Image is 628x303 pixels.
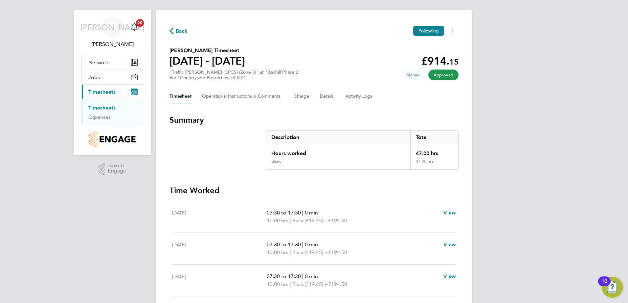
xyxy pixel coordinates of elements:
[169,27,188,35] button: Back
[292,249,304,256] span: Basic
[328,217,347,224] span: £194.50
[410,131,458,144] div: Total
[271,159,281,164] div: Basic
[305,273,318,279] span: 0 min
[88,89,116,95] span: Timesheets
[290,281,291,287] span: |
[302,273,303,279] span: |
[292,280,304,288] span: Basic
[74,10,151,155] nav: Main navigation
[88,59,109,66] span: Network
[443,241,456,249] a: View
[169,115,459,125] h3: Summary
[428,70,459,80] span: This timesheet has been approved.
[443,273,456,280] a: View
[602,277,623,298] button: Open Resource Center, 10 new notifications
[304,217,328,224] span: (£19.45) =
[267,217,288,224] span: 10.00 hrs
[267,249,288,255] span: 10.00 hrs
[172,241,267,256] div: [DATE]
[82,85,143,99] button: Timesheets
[320,89,335,104] button: Details
[172,273,267,288] div: [DATE]
[99,163,126,175] a: Powered byEngage
[266,131,410,144] div: Description
[88,105,116,111] a: Timesheets
[136,19,144,27] span: 20
[267,210,301,216] span: 07:30 to 17:30
[292,217,304,225] span: Basic
[401,70,426,80] span: This timesheet was manually created.
[302,241,303,248] span: |
[413,26,444,36] button: Following
[108,168,126,174] span: Engage
[80,23,145,31] span: [PERSON_NAME]
[410,144,458,159] div: 47.00 hrs
[302,210,303,216] span: |
[169,185,459,196] h3: Time Worked
[601,281,607,290] div: 10
[449,57,459,67] span: 15
[294,89,309,104] button: Charge
[89,131,135,147] img: countryside-properties-logo-retina.png
[81,17,143,48] a: [PERSON_NAME][PERSON_NAME]
[267,281,288,287] span: 10.00 hrs
[443,210,456,216] span: View
[202,89,283,104] button: Operational Instructions & Comments
[328,249,347,255] span: £194.50
[82,70,143,84] button: Jobs
[267,241,301,248] span: 07:30 to 17:30
[169,89,191,104] button: Timesheet
[418,28,439,34] span: Following
[108,163,126,169] span: Powered by
[305,210,318,216] span: 0 min
[81,40,143,48] span: John O'Neill
[169,47,245,54] h2: [PERSON_NAME] Timesheet
[304,281,328,287] span: (£19.45) =
[267,273,301,279] span: 07:30 to 17:30
[82,99,143,126] div: Timesheets
[266,144,410,159] div: Hours worked
[169,75,301,81] div: For "Countryside Properties UK Ltd"
[447,26,459,36] button: Timesheets Menu
[176,27,188,35] span: Back
[81,131,143,147] a: Go to home page
[305,241,318,248] span: 0 min
[410,159,458,169] div: 47.00 hrs
[88,114,111,120] a: Expenses
[443,209,456,217] a: View
[169,70,301,81] div: "Traffic [PERSON_NAME] (CPCS) (Zone 3)" at "Bexhill Phase 2"
[421,55,459,67] app-decimal: £914.
[169,54,245,68] h1: [DATE] - [DATE]
[304,249,328,255] span: (£19.45) =
[266,131,459,170] div: Summary
[172,209,267,225] div: [DATE]
[443,273,456,279] span: View
[128,17,141,38] a: 20
[82,55,143,70] button: Network
[88,74,100,80] span: Jobs
[346,89,373,104] button: Activity Logs
[290,249,291,255] span: |
[443,241,456,248] span: View
[328,281,347,287] span: £194.50
[290,217,291,224] span: |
